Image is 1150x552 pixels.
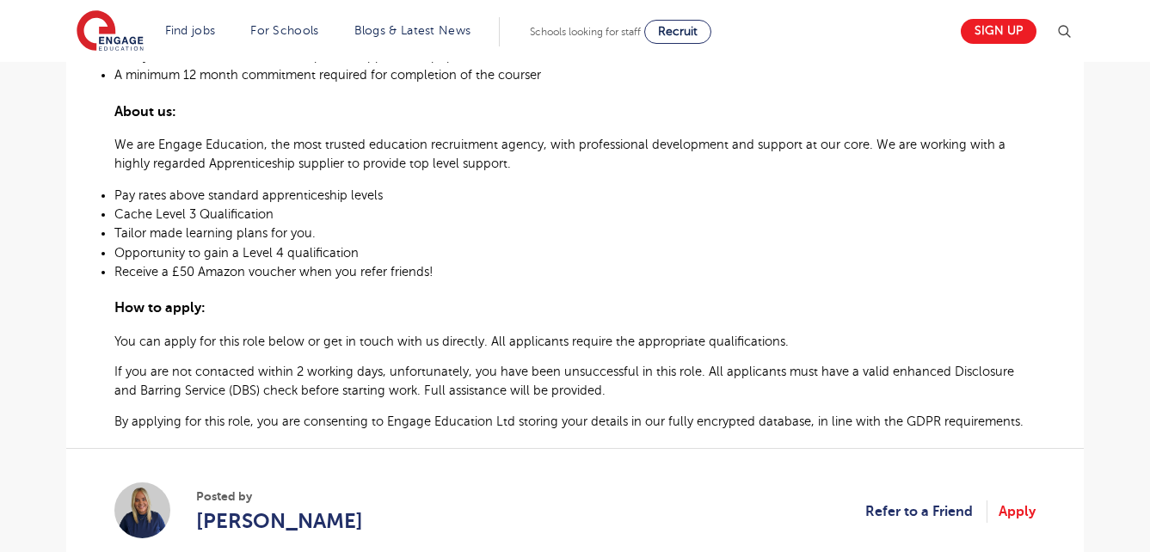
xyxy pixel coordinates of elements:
span: You can apply for this role below or get in touch with us directly. All applicants require the ap... [114,334,789,348]
span: A minimum 12 month commitment required for completion of the courser [114,68,541,82]
a: [PERSON_NAME] [196,506,363,537]
span: We are Engage Education, the most trusted education recruitment agency, with professional develop... [114,138,1005,170]
a: Refer to a Friend [865,500,987,523]
a: Sign up [961,19,1036,44]
span: How to apply: [114,300,206,316]
a: Apply [999,500,1036,523]
a: Blogs & Latest News [354,24,471,37]
span: Opportunity to gain a Level 4 qualification [114,246,359,260]
img: Engage Education [77,10,144,53]
a: Recruit [644,20,711,44]
span: Recruit [658,25,698,38]
span: Cache Level 3 Qualification [114,207,274,221]
span: If you are not contacted within 2 working days, unfortunately, you have been unsuccessful in this... [114,365,1014,397]
span: Schools looking for staff [530,26,641,38]
span: Receive a £50 Amazon voucher when you refer friends! [114,265,434,279]
span: By applying for this role, you are consenting to Engage Education Ltd storing your details in our... [114,414,1024,428]
span: Posted by [196,488,363,506]
span: About us: [114,104,176,120]
a: For Schools [250,24,318,37]
span: Tailor made learning plans for you. [114,226,316,240]
span: Pay rates above standard apprenticeship levels [114,188,383,202]
a: Find jobs [165,24,216,37]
